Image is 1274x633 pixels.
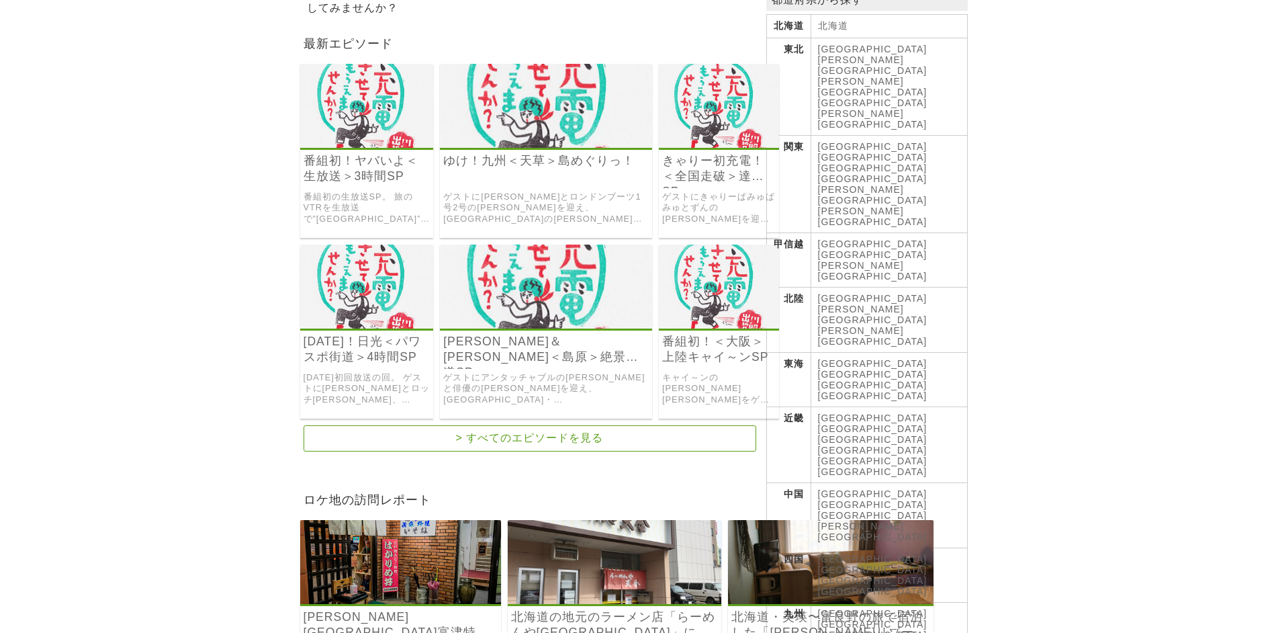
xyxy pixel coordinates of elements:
[818,564,927,575] a: [GEOGRAPHIC_DATA]
[300,64,434,148] img: icon-320px.png
[818,489,927,499] a: [GEOGRAPHIC_DATA]
[818,141,927,152] a: [GEOGRAPHIC_DATA]
[818,466,927,477] a: [GEOGRAPHIC_DATA]
[440,319,652,331] a: 出川哲朗の充電させてもらえませんか？ 島原半島から有明海渡って水の都柳川ぬけて絶景街道125㌔！目指すは久留米”水天宮”！ですがザキヤマ乱入＆塚本高史が初登場で哲朗タジタジ！ヤバいよ²SP
[818,184,927,206] a: [PERSON_NAME][GEOGRAPHIC_DATA]
[818,20,848,31] a: 北海道
[662,372,776,406] a: キャイ～ンの[PERSON_NAME] [PERSON_NAME]をゲストに迎えて、兵庫の[PERSON_NAME]から[GEOGRAPHIC_DATA]の[PERSON_NAME][GEOGR...
[662,153,776,184] a: きゃりー初充電！＜全国走破＞達成SP
[304,334,430,365] a: [DATE]！日光＜パワスポ街道＞4時間SP
[818,44,927,54] a: [GEOGRAPHIC_DATA]
[818,499,927,510] a: [GEOGRAPHIC_DATA]
[662,334,776,365] a: 番組初！＜大阪＞上陸キャイ～ンSP
[659,138,779,150] a: 出川哲朗の充電させてもらえませんか？ ついに宮城県で全国制覇！絶景の紅葉街道”金色の鳴子峡”から”日本三景松島”までズズーっと108㌔！きゃりーぱみゅぱみゅが初登場で飯尾も絶好調！ヤバいよ²SP
[818,358,927,369] a: [GEOGRAPHIC_DATA]
[766,38,811,136] th: 東北
[766,15,811,38] th: 北海道
[818,304,927,325] a: [PERSON_NAME][GEOGRAPHIC_DATA]
[659,319,779,331] a: 出川哲朗の充電させてもらえませんか？ 行くぞ”大阪”初上陸！天空の竹田城から丹波篠山ぬけてノスタルジック街道113㌔！松茸に但馬牛！黒豆に栗！美味しいモノだらけでキャイ～ンが大興奮！ヤバいよ²SP
[766,407,811,483] th: 近畿
[766,233,811,288] th: 甲信越
[766,353,811,407] th: 東海
[508,520,722,604] img: AsNwp59YshP9ELP.png
[443,372,649,406] a: ゲストにアンタッチャブルの[PERSON_NAME]と俳優の[PERSON_NAME]を迎え、[GEOGRAPHIC_DATA]・[GEOGRAPHIC_DATA]から[PERSON_NAME]...
[818,423,927,434] a: [GEOGRAPHIC_DATA]
[443,192,649,225] a: ゲストに[PERSON_NAME]とロンドンブーツ1号2号の[PERSON_NAME]を迎え、[GEOGRAPHIC_DATA]の[PERSON_NAME]から絶景のパワースポット・[PERSO...
[304,153,430,184] a: 番組初！ヤバいよ＜生放送＞3時間SP
[818,380,927,390] a: [GEOGRAPHIC_DATA]
[818,521,927,542] a: [PERSON_NAME][GEOGRAPHIC_DATA]
[659,245,779,329] img: icon-320px.png
[300,138,434,150] a: 出川哲朗の充電させてもらえませんか？ ワォ！”生放送”で一緒に充電みてねSPだッ！温泉天国”日田街道”をパワスポ宇戸の庄から131㌔！ですが…初の生放送に哲朗もドキドキでヤバいよ²SP
[818,97,927,108] a: [GEOGRAPHIC_DATA]
[818,390,927,401] a: [GEOGRAPHIC_DATA]
[662,192,776,225] a: ゲストにきゃりーぱみゅぱみゅとずんの[PERSON_NAME]を迎え、今回の[PERSON_NAME][GEOGRAPHIC_DATA]の回で47都道府県走破達成！”金色の[GEOGRAPHIC...
[818,608,927,619] a: [GEOGRAPHIC_DATA]
[818,163,927,173] a: [GEOGRAPHIC_DATA]
[443,153,649,169] a: ゆけ！九州＜天草＞島めぐりっ！
[818,293,927,304] a: [GEOGRAPHIC_DATA]
[818,586,927,597] a: [GEOGRAPHIC_DATA]
[300,489,760,510] h2: ロケ地の訪問レポート
[304,192,430,225] a: 番組初の生放送SP。 旅のVTRを生放送で”[GEOGRAPHIC_DATA]”にお邪魔して一緒に見ます。 VTRでは、ゲストに[PERSON_NAME]と[PERSON_NAME]を迎えて、[...
[440,245,652,329] img: icon-320px.png
[300,520,501,604] img: Oh32Y7hcHU0IqQG.jpg
[440,64,652,148] img: icon-320px.png
[304,425,756,452] a: > すべてのエピソードを見る
[818,239,927,249] a: [GEOGRAPHIC_DATA]
[818,249,927,260] a: [GEOGRAPHIC_DATA]
[300,319,434,331] a: 出川哲朗の充電させてもらえませんか？ 新春！最強パワスポ街道212㌔！日光東照宮から筑波山ぬけて鹿島神社へ！ですがひぇ～上川隆也が初登場でドッキドキ！中岡も大島もっ！めでたすぎてヤバいよ²SP
[818,108,927,130] a: [PERSON_NAME][GEOGRAPHIC_DATA]
[766,136,811,233] th: 関東
[818,173,927,184] a: [GEOGRAPHIC_DATA]
[766,483,811,548] th: 中国
[728,520,934,604] img: 4kYIWZh1kOJ21CP.jpg
[300,32,760,54] h2: 最新エピソード
[300,245,434,329] img: icon-320px.png
[818,575,927,586] a: [GEOGRAPHIC_DATA]
[818,206,904,216] a: [PERSON_NAME]
[818,413,927,423] a: [GEOGRAPHIC_DATA]
[818,152,927,163] a: [GEOGRAPHIC_DATA]
[818,445,927,456] a: [GEOGRAPHIC_DATA]
[766,288,811,353] th: 北陸
[818,54,927,76] a: [PERSON_NAME][GEOGRAPHIC_DATA]
[818,76,927,97] a: [PERSON_NAME][GEOGRAPHIC_DATA]
[818,619,927,630] a: [GEOGRAPHIC_DATA]
[818,434,927,445] a: [GEOGRAPHIC_DATA]
[304,372,430,406] a: [DATE]初回放送の回。 ゲストに[PERSON_NAME]とロッチ[PERSON_NAME]、[PERSON_NAME][GEOGRAPHIC_DATA]の[PERSON_NAME]を迎え、...
[818,456,927,466] a: [GEOGRAPHIC_DATA]
[818,369,927,380] a: [GEOGRAPHIC_DATA]
[818,510,927,521] a: [GEOGRAPHIC_DATA]
[443,334,649,365] a: [PERSON_NAME]＆[PERSON_NAME]＜島原＞絶景街道SP
[818,260,927,282] a: [PERSON_NAME][GEOGRAPHIC_DATA]
[818,325,927,347] a: [PERSON_NAME][GEOGRAPHIC_DATA]
[818,554,927,564] a: [GEOGRAPHIC_DATA]
[659,64,779,148] img: icon-320px.png
[818,216,927,227] a: [GEOGRAPHIC_DATA]
[440,138,652,150] a: 出川哲朗の充電させてもらえませんか？ ルンルンッ天草”島めぐり”！富岡城から絶景夕日パワスポ目指して114㌔！絶品グルメだらけなんですが千秋もロンブー亮も腹ペコでヤバいよ²SP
